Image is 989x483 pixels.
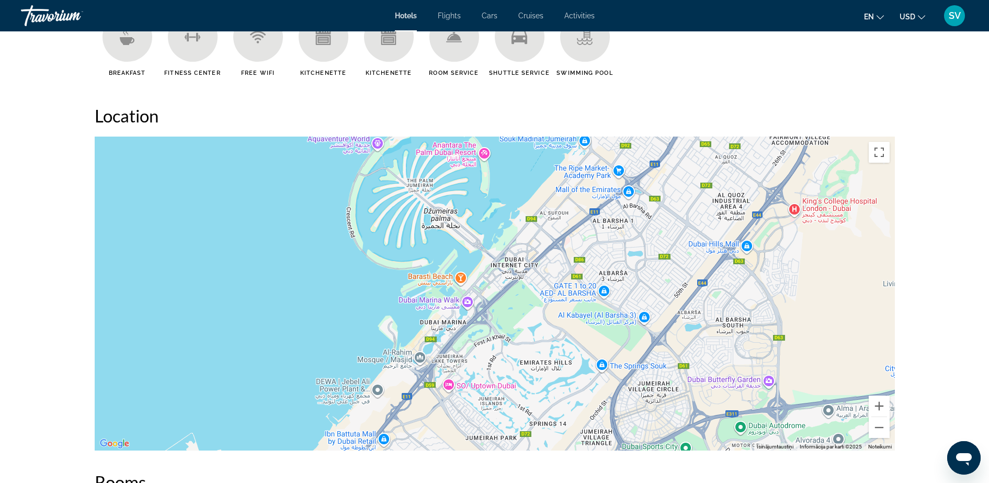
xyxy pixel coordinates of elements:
[109,70,146,76] span: Breakfast
[757,443,793,451] button: Īsinājumtaustiņi
[947,441,981,475] iframe: Poga, lai palaistu ziņojumapmaiņas logu
[95,105,895,126] h2: Location
[21,2,126,29] a: Travorium
[900,9,925,24] button: Change currency
[395,12,417,20] a: Hotels
[300,70,346,76] span: Kitchenette
[869,417,890,438] button: Tālināt
[949,10,961,21] span: SV
[564,12,595,20] a: Activities
[941,5,968,27] button: User Menu
[366,70,412,76] span: Kitchenette
[556,70,612,76] span: Swimming Pool
[438,12,461,20] a: Flights
[869,142,890,163] button: Pārslēgt pilnekrāna skatu
[800,444,862,450] span: Informācija par karti ©2025
[864,13,874,21] span: en
[864,9,884,24] button: Change language
[164,70,220,76] span: Fitness Center
[869,396,890,417] button: Tuvināt
[868,444,892,450] a: Noteikumi (saite tiks atvērta jaunā cilnē)
[518,12,543,20] a: Cruises
[241,70,275,76] span: Free WiFi
[97,437,132,451] img: Google
[482,12,497,20] a: Cars
[429,70,479,76] span: Room Service
[489,70,550,76] span: Shuttle Service
[900,13,915,21] span: USD
[97,437,132,451] a: Apgabala atvēršana pakalpojumā Google Maps (tiks atvērts jauns logs)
